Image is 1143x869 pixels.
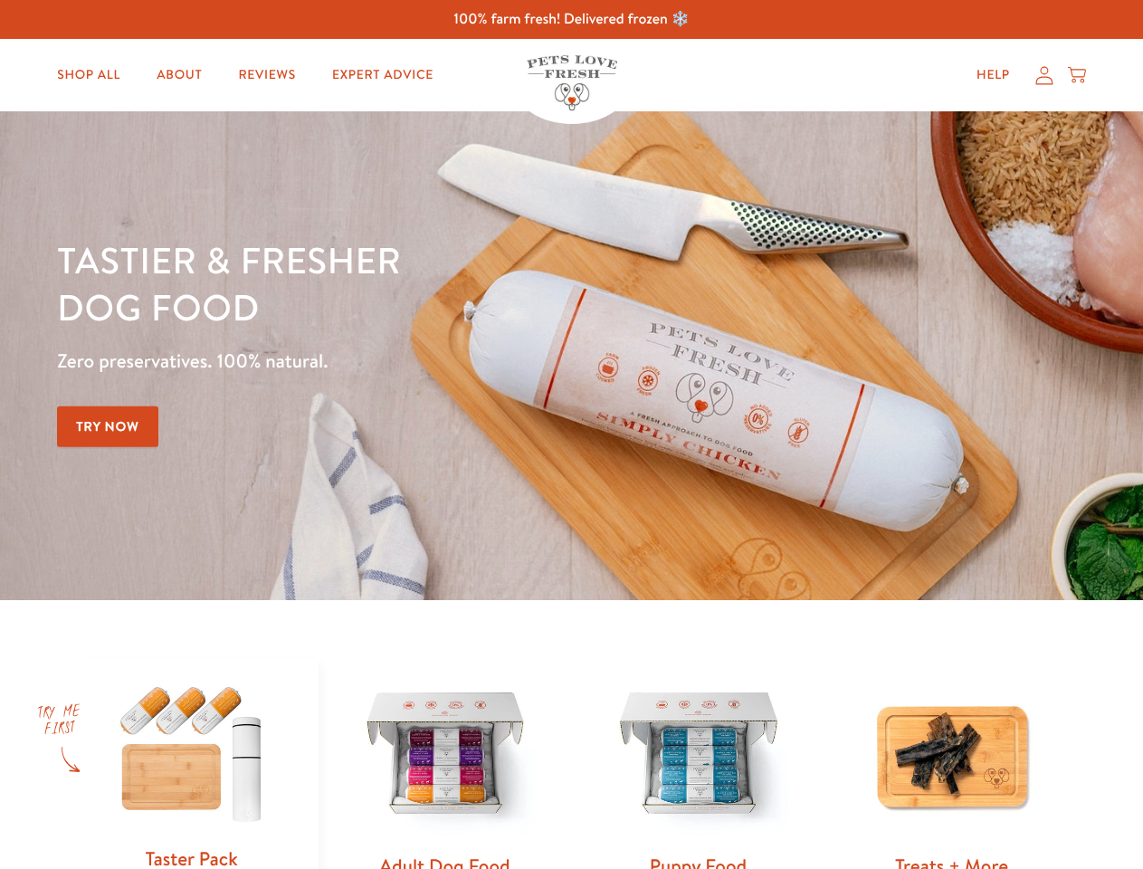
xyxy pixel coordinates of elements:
a: Help [962,57,1024,93]
img: Pets Love Fresh [527,55,617,110]
a: Reviews [224,57,310,93]
a: Expert Advice [318,57,448,93]
h1: Tastier & fresher dog food [57,236,743,330]
a: About [142,57,216,93]
p: Zero preservatives. 100% natural. [57,345,743,377]
a: Try Now [57,406,158,447]
a: Shop All [43,57,135,93]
